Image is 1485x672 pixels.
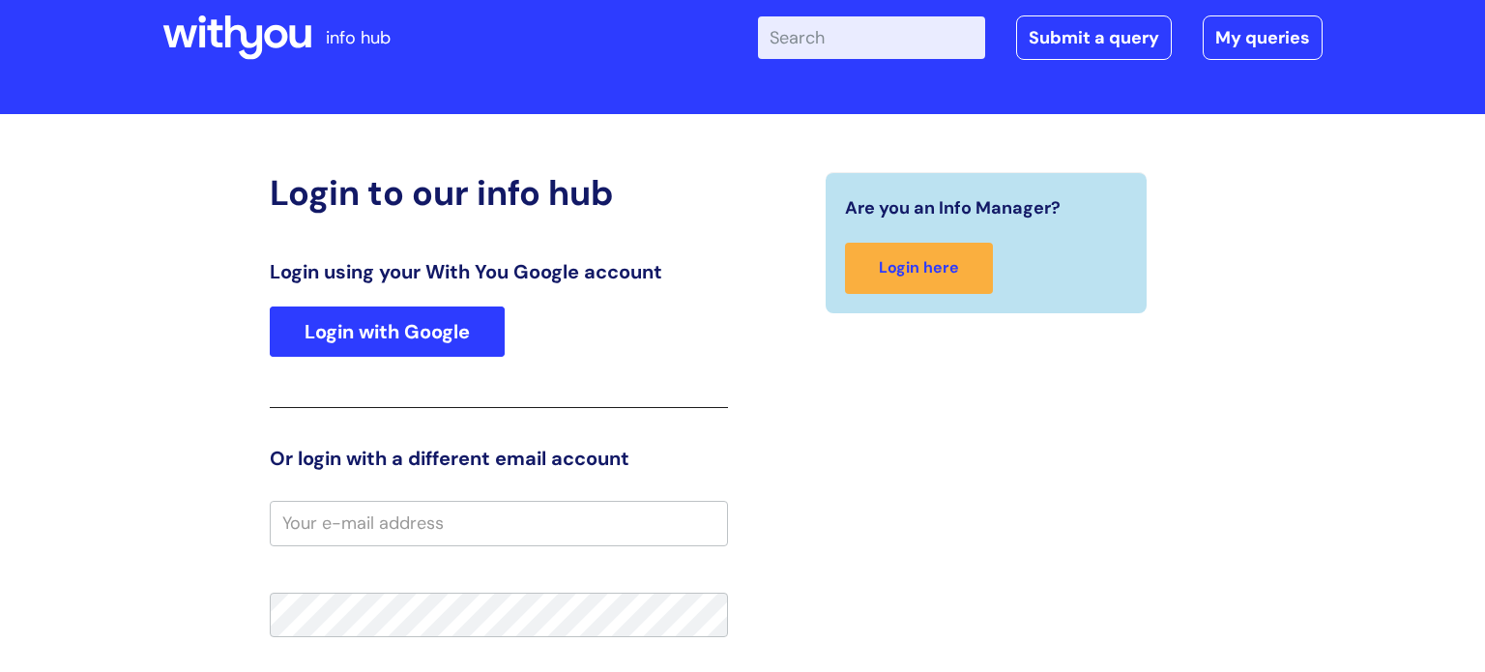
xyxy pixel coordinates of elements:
[270,172,728,214] h2: Login to our info hub
[326,22,391,53] p: info hub
[270,501,728,545] input: Your e-mail address
[270,447,728,470] h3: Or login with a different email account
[270,307,505,357] a: Login with Google
[1203,15,1323,60] a: My queries
[845,192,1061,223] span: Are you an Info Manager?
[845,243,993,294] a: Login here
[1016,15,1172,60] a: Submit a query
[758,16,985,59] input: Search
[270,260,728,283] h3: Login using your With You Google account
